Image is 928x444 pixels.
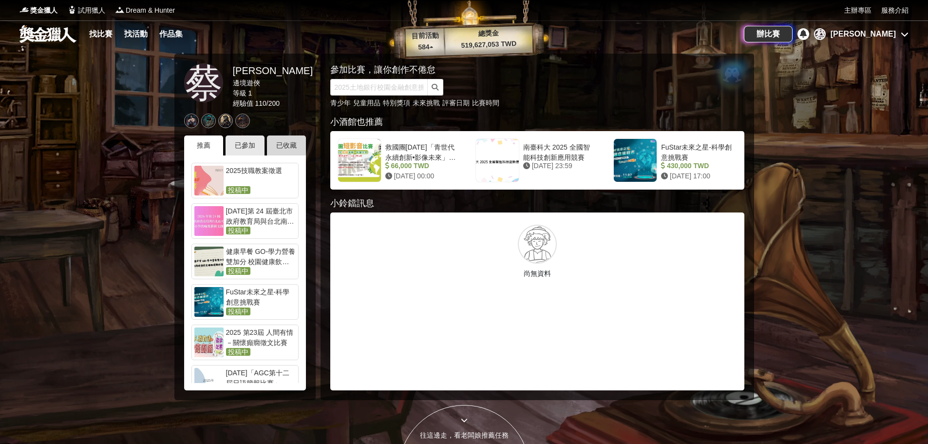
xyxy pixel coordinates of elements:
div: 往這邊走，看老闆娘推薦任務 [399,430,530,441]
a: 2025技職教案徵選投稿中 [191,163,299,198]
div: [DATE]「AGC第十二屆日語簡報比賽」 [226,368,296,387]
a: [DATE]第 24 屆臺北市政府教育局與台北南天扶輪社 全國中小學扶輪電腦圖文創作比賽投稿中 [191,203,299,239]
span: 投稿中 [226,186,250,194]
div: FuStar未來之星-科學創意挑戰賽 [226,287,296,307]
div: 66,000 TWD [385,161,457,171]
a: 兒童用品 [353,99,380,107]
div: 推薦 [184,135,223,155]
img: Logo [67,5,77,15]
span: 投稿中 [226,267,250,275]
a: 未來挑戰 [413,99,440,107]
a: FuStar未來之星-科學創意挑戰賽投稿中 [191,284,299,320]
div: 小鈴鐺訊息 [330,197,744,210]
p: 總獎金 [444,27,532,40]
span: 1 [248,89,252,97]
a: 2025 第23屆 人間有情－關懷癲癇徵文比賽投稿中 [191,325,299,360]
a: 比賽時間 [472,99,499,107]
div: 小酒館也推薦 [330,116,744,129]
a: 服務介紹 [881,5,909,16]
div: 430,000 TWD [661,161,733,171]
div: 已參加 [226,135,265,155]
div: [DATE]第 24 屆臺北市政府教育局與台北南天扶輪社 全國中小學扶輪電腦圖文創作比賽 [226,206,296,226]
span: 經驗值 [233,99,253,107]
a: 救國團[DATE]「青世代永續創新•影像未來」短影音比賽 66,000 TWD [DATE] 00:00 [333,134,466,187]
div: 已收藏 [267,135,306,155]
span: 獎金獵人 [30,5,57,16]
img: Logo [19,5,29,15]
a: 評審日期 [442,99,470,107]
span: 投稿中 [226,227,250,234]
span: 投稿中 [226,308,250,315]
p: 519,627,053 TWD [445,38,533,51]
a: LogoDream & Hunter [115,5,175,16]
div: 蔡 [814,28,826,40]
div: FuStar未來之星-科學創意挑戰賽 [661,142,733,161]
span: 試用獵人 [78,5,105,16]
div: 邊境遊俠 [233,78,313,88]
a: Logo試用獵人 [67,5,105,16]
a: 找比賽 [85,27,116,41]
span: 投稿中 [226,348,250,356]
span: Dream & Hunter [126,5,175,16]
a: 找活動 [120,27,152,41]
img: Logo [115,5,125,15]
a: [DATE]「AGC第十二屆日語簡報比賽」投稿中 [191,365,299,401]
div: [DATE] 23:59 [523,161,595,171]
a: 南臺科大 2025 全國智能科技創新應用競賽 [DATE] 23:59 [471,134,604,187]
a: FuStar未來之星-科學創意挑戰賽 430,000 TWD [DATE] 17:00 [608,134,741,187]
div: 2025技職教案徵選 [226,166,296,185]
a: 健康早餐 GO-學力營養雙加分 校園健康飲食推動獎勵計畫投稿中 [191,244,299,279]
div: 南臺科大 2025 全國智能科技創新應用競賽 [523,142,595,161]
div: 救國團[DATE]「青世代永續創新•影像未來」短影音比賽 [385,142,457,161]
div: 健康早餐 GO-學力營養雙加分 校園健康飲食推動獎勵計畫 [226,247,296,266]
a: 辦比賽 [744,26,793,42]
div: [PERSON_NAME] [831,28,896,40]
p: 目前活動 [405,30,445,42]
a: Logo獎金獵人 [19,5,57,16]
p: 584 ▴ [406,41,445,53]
span: 110 / 200 [255,99,280,107]
div: [DATE] 17:00 [661,171,733,181]
input: 2025土地銀行校園金融創意挑戰賽：從你出發 開啟智慧金融新頁 [330,79,428,96]
a: 作品集 [155,27,187,41]
div: 參加比賽，讓你創作不倦怠 [330,63,710,77]
span: 等級 [233,89,246,97]
div: 2025 第23屆 人間有情－關懷癲癇徵文比賽 [226,328,296,347]
a: 特別獎項 [383,99,410,107]
div: [DATE] 00:00 [385,171,457,181]
a: 主辦專區 [844,5,871,16]
a: 蔡 [184,63,223,102]
a: 青少年 [330,99,351,107]
div: [PERSON_NAME] [233,63,313,78]
p: 尚無資料 [338,269,737,279]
